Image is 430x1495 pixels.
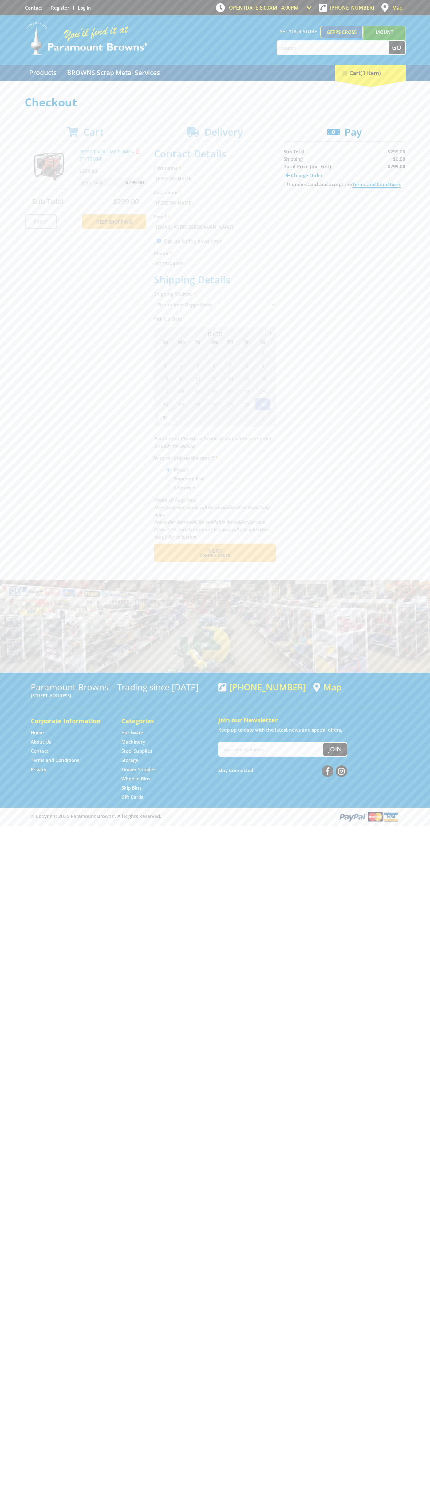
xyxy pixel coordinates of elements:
a: Go to the Terms and Conditions page [31,757,79,763]
span: OPEN [DATE] [229,4,298,11]
label: I understand and accept the [289,181,401,188]
strong: Total Price (inc. GST) [284,163,331,169]
strong: $299.00 [388,163,405,169]
p: Keep up to date with the latest news and special offers. [218,726,400,733]
a: Go to the Machinery page [121,739,145,745]
div: [PHONE_NUMBER] [218,682,306,692]
input: Please accept the terms and conditions. [284,182,288,186]
span: Shipping [284,156,303,162]
a: Go to the Storage page [121,757,138,763]
a: Go to the Contact page [31,748,48,754]
h3: Paramount Browns' - Trading since [DATE] [31,682,212,692]
a: Go to the Timber Supplies page [121,766,156,773]
a: Go to the Skip Bins page [121,785,141,791]
a: Go to the Hardware page [121,729,143,736]
div: Cart [335,65,406,81]
h5: Corporate Information [31,717,109,725]
span: $299.00 [388,149,405,155]
span: Pay [345,125,362,138]
span: Set your store [277,26,321,37]
span: Change Order [291,172,322,178]
p: [STREET_ADDRESS] [31,692,212,699]
span: 8:00am - 4:00pm [260,4,298,11]
h5: Categories [121,717,200,725]
a: View a map of Gepps Cross location [313,682,341,692]
button: Go [389,41,405,54]
a: Go to the Home page [31,729,44,736]
span: Sub Total [284,149,304,155]
a: Go to the Steel Supplies page [121,748,152,754]
a: Go to the Products page [25,65,61,81]
a: Go to the Gift Cards page [121,794,143,800]
h5: Join our Newsletter [218,716,400,724]
div: Stay Connected [218,763,347,778]
a: Go to the Privacy page [31,766,46,773]
a: Go to the BROWNS Scrap Metal Services page [62,65,164,81]
div: ® Copyright 2025 Paramount Browns'. All Rights Reserved. [25,811,406,822]
input: Your email address [219,743,323,756]
img: Paramount Browns' [25,22,148,56]
a: Log in [78,5,91,11]
button: Join [323,743,347,756]
a: Go to the Contact page [25,5,42,11]
input: Search [277,41,389,54]
a: Go to the About Us page [31,739,51,745]
img: PayPal, Mastercard, Visa accepted [338,811,400,822]
a: Mount [PERSON_NAME] [363,26,406,49]
a: Terms and Conditions [352,181,401,188]
span: (1 item) [361,69,381,77]
a: Gepps Cross [320,26,363,38]
a: Go to the Wheelie Bins page [121,775,150,782]
a: Go to the registration page [51,5,69,11]
a: Change Order [284,170,325,181]
span: $0.00 [393,156,405,162]
h1: Checkout [25,96,406,109]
